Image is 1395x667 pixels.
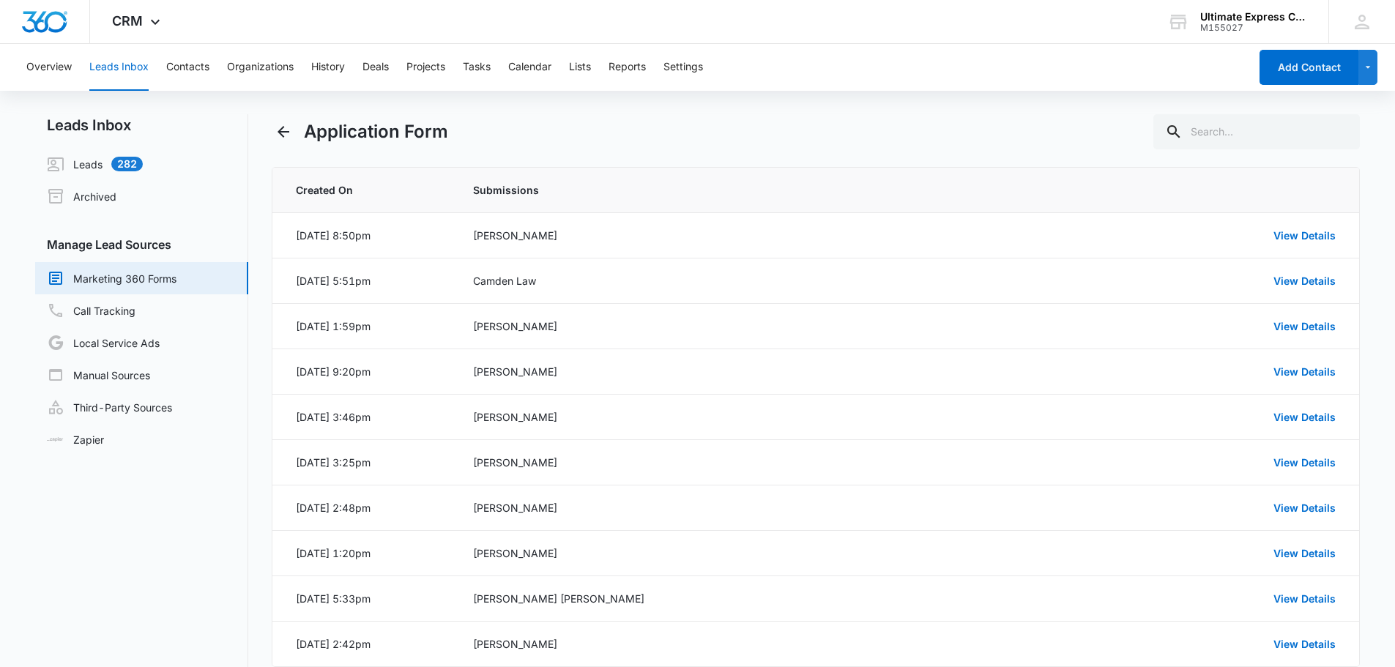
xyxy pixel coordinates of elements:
[473,500,1041,515] div: [PERSON_NAME]
[473,455,1041,470] div: [PERSON_NAME]
[296,409,371,425] div: [DATE] 3:46pm
[473,409,1041,425] div: [PERSON_NAME]
[47,432,104,447] a: Zapier
[473,182,1041,198] span: Submissions
[47,334,160,351] a: Local Service Ads
[1273,411,1336,423] a: View Details
[1273,275,1336,287] a: View Details
[473,591,1041,606] div: [PERSON_NAME] [PERSON_NAME]
[112,13,143,29] span: CRM
[569,44,591,91] button: Lists
[89,44,149,91] button: Leads Inbox
[1273,365,1336,378] a: View Details
[663,44,703,91] button: Settings
[166,44,209,91] button: Contacts
[296,364,371,379] div: [DATE] 9:20pm
[304,119,448,145] h1: Application Form
[47,398,172,416] a: Third-Party Sources
[473,318,1041,334] div: [PERSON_NAME]
[1273,229,1336,242] a: View Details
[473,545,1041,561] div: [PERSON_NAME]
[296,273,371,288] div: [DATE] 5:51pm
[1200,11,1307,23] div: account name
[1273,456,1336,469] a: View Details
[1273,592,1336,605] a: View Details
[1273,638,1336,650] a: View Details
[473,364,1041,379] div: [PERSON_NAME]
[47,302,135,319] a: Call Tracking
[35,236,248,253] h3: Manage Lead Sources
[473,636,1041,652] div: [PERSON_NAME]
[296,591,371,606] div: [DATE] 5:33pm
[26,44,72,91] button: Overview
[47,155,143,173] a: Leads282
[296,455,371,470] div: [DATE] 3:25pm
[296,182,438,198] span: Created On
[35,114,248,136] h2: Leads Inbox
[296,636,371,652] div: [DATE] 2:42pm
[296,228,371,243] div: [DATE] 8:50pm
[227,44,294,91] button: Organizations
[1153,114,1360,149] input: Search...
[47,269,176,287] a: Marketing 360 Forms
[47,187,116,205] a: Archived
[1200,23,1307,33] div: account id
[508,44,551,91] button: Calendar
[296,318,371,334] div: [DATE] 1:59pm
[1260,50,1358,85] button: Add Contact
[473,228,1041,243] div: [PERSON_NAME]
[463,44,491,91] button: Tasks
[1273,320,1336,332] a: View Details
[362,44,389,91] button: Deals
[609,44,646,91] button: Reports
[311,44,345,91] button: History
[296,545,371,561] div: [DATE] 1:20pm
[1273,547,1336,559] a: View Details
[1273,502,1336,514] a: View Details
[406,44,445,91] button: Projects
[272,120,295,144] button: Back
[47,366,150,384] a: Manual Sources
[296,500,371,515] div: [DATE] 2:48pm
[473,273,1041,288] div: Camden Law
